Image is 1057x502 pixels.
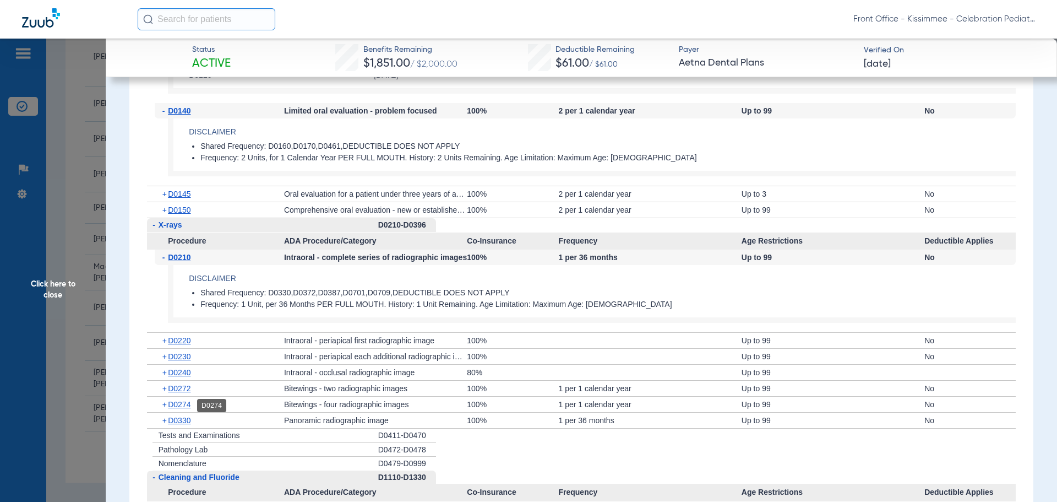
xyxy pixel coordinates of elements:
div: 100% [467,413,558,428]
span: Cleaning and Fluoride [159,473,239,482]
span: Nomenclature [159,459,206,468]
span: Active [192,56,231,72]
div: Up to 3 [742,186,924,202]
div: 1 per 1 calendar year [558,381,741,396]
div: No [924,397,1016,412]
div: Bitewings - four radiographic images [284,397,467,412]
span: Frequency [558,233,741,250]
span: D0150 [168,206,190,214]
span: D0240 [168,368,190,377]
span: + [162,365,168,380]
input: Search for patients [138,8,275,30]
iframe: Chat Widget [1002,449,1057,502]
span: Frequency [558,484,741,501]
span: X-rays [159,220,182,229]
h4: Disclaimer [189,126,1016,138]
span: + [162,186,168,202]
div: 1 per 1 calendar year [558,397,741,412]
div: 100% [467,381,558,396]
div: Up to 99 [742,250,924,265]
div: Intraoral - complete series of radiographic images [284,250,467,265]
div: D0274 [197,399,226,412]
span: D0230 [168,352,190,361]
div: 2 per 1 calendar year [558,202,741,218]
span: Co-Insurance [467,484,558,501]
span: [DATE] [864,57,891,71]
span: Payer [679,44,854,56]
span: D0210 [168,253,190,262]
div: No [924,333,1016,348]
span: + [162,381,168,396]
div: Up to 99 [742,202,924,218]
span: + [162,333,168,348]
h4: Disclaimer [189,273,1016,284]
img: Search Icon [143,14,153,24]
div: 2 per 1 calendar year [558,186,741,202]
div: No [924,413,1016,428]
span: + [162,349,168,364]
span: D0272 [168,384,190,393]
span: / $61.00 [589,61,618,68]
div: Oral evaluation for a patient under three years of age and counseling with primary caregiver [284,186,467,202]
span: - [152,220,155,229]
div: 100% [467,397,558,412]
div: No [924,381,1016,396]
span: Tests and Examinations [159,431,240,440]
span: ADA Procedure/Category [284,484,467,501]
span: + [162,397,168,412]
div: Up to 99 [742,103,924,118]
span: Pathology Lab [159,445,208,454]
div: Up to 99 [742,413,924,428]
li: Shared Frequency: D0330,D0372,D0387,D0701,D0709,DEDUCTIBLE DOES NOT APPLY [200,288,1016,298]
div: 2 per 1 calendar year [558,103,741,118]
li: Frequency: 2 Units, for 1 Calendar Year PER FULL MOUTH. History: 2 Units Remaining. Age Limitatio... [200,153,1016,163]
img: Zuub Logo [22,8,60,28]
div: 1 per 36 months [558,413,741,428]
li: Shared Frequency: D0160,D0170,D0461,DEDUCTIBLE DOES NOT APPLY [200,142,1016,152]
span: D0145 [168,190,190,198]
div: Intraoral - periapical each additional radiographic image [284,349,467,364]
span: Procedure [147,233,284,250]
span: Age Restrictions [742,233,924,250]
span: Deductible Remaining [555,44,635,56]
div: Up to 99 [742,381,924,396]
div: 1 per 36 months [558,250,741,265]
div: Up to 99 [742,397,924,412]
span: Aetna Dental Plans [679,56,854,70]
span: / $2,000.00 [410,60,457,69]
div: 100% [467,202,558,218]
span: - [162,250,168,265]
span: Age Restrictions [742,484,924,501]
div: D0210-D0396 [378,218,436,233]
div: Up to 99 [742,349,924,364]
div: D0479-D0999 [378,457,436,471]
span: $1,851.00 [363,58,410,69]
span: D0220 [168,336,190,345]
div: 100% [467,250,558,265]
div: 100% [467,186,558,202]
div: Up to 99 [742,333,924,348]
span: Procedure [147,484,284,501]
div: 80% [467,365,558,380]
div: Limited oral evaluation - problem focused [284,103,467,118]
div: Comprehensive oral evaluation - new or established patient [284,202,467,218]
span: D0140 [168,106,190,115]
span: + [162,413,168,428]
span: Verified On [864,45,1039,56]
div: 100% [467,333,558,348]
div: D0411-D0470 [378,429,436,443]
div: 100% [467,103,558,118]
div: Intraoral - periapical first radiographic image [284,333,467,348]
div: Panoramic radiographic image [284,413,467,428]
span: - [152,473,155,482]
div: No [924,103,1016,118]
span: ADA Procedure/Category [284,233,467,250]
li: Frequency: 1 Unit, per 36 Months PER FULL MOUTH. History: 1 Unit Remaining. Age Limitation: Maxim... [200,300,1016,310]
span: $61.00 [555,58,589,69]
span: Front Office - Kissimmee - Celebration Pediatric Dentistry [853,14,1035,25]
span: Benefits Remaining [363,44,457,56]
span: Co-Insurance [467,233,558,250]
